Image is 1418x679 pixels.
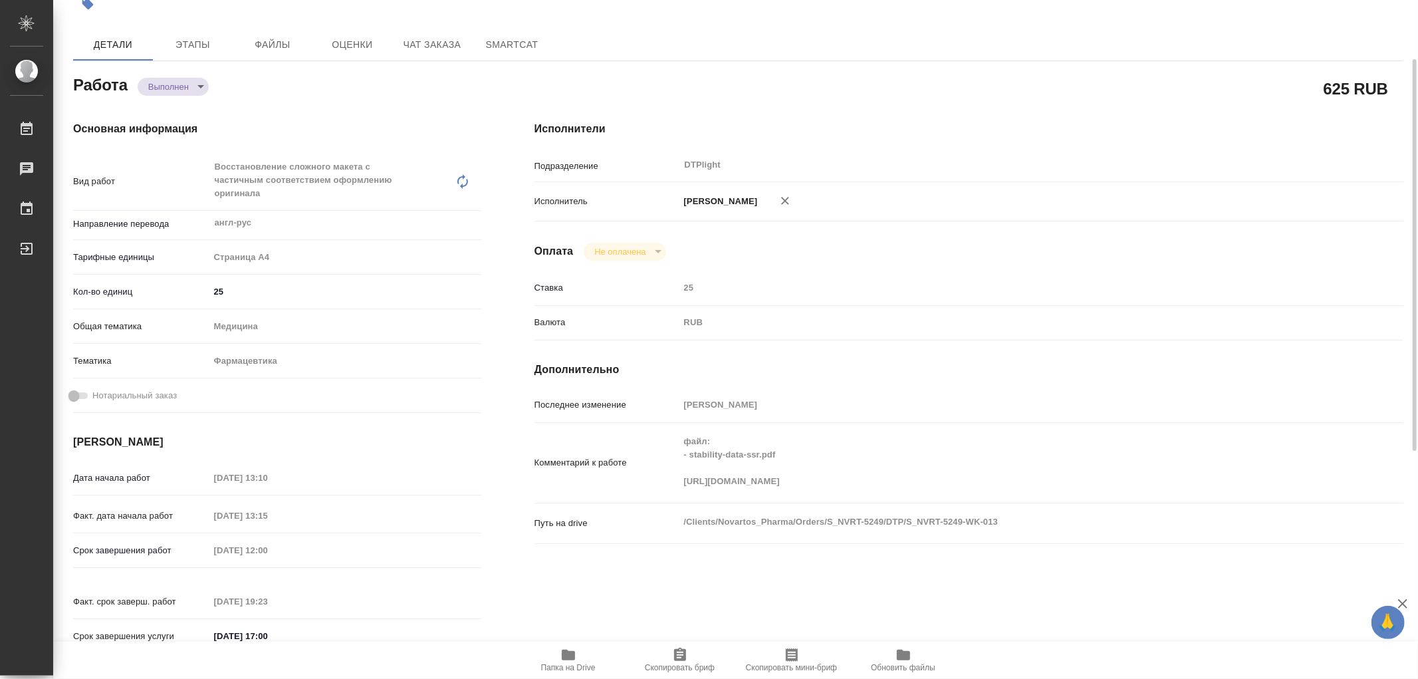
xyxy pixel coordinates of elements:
[1371,606,1405,639] button: 🙏
[534,160,679,173] p: Подразделение
[73,217,209,231] p: Направление перевода
[73,434,481,450] h4: [PERSON_NAME]
[1377,609,1399,636] span: 🙏
[209,315,481,338] div: Медицина
[848,642,959,679] button: Обновить файлы
[144,81,193,92] button: Выполнен
[320,37,384,53] span: Оценки
[209,541,326,560] input: Пустое поле
[534,362,1403,378] h4: Дополнительно
[73,630,209,643] p: Срок завершения услуги
[480,37,544,53] span: SmartCat
[534,517,679,530] p: Путь на drive
[534,316,679,329] p: Валюта
[584,243,665,261] div: Выполнен
[1324,77,1388,100] h2: 625 RUB
[161,37,225,53] span: Этапы
[624,642,736,679] button: Скопировать бриф
[534,121,1403,137] h4: Исполнители
[73,595,209,609] p: Факт. срок заверш. работ
[209,592,326,611] input: Пустое поле
[209,506,326,525] input: Пустое поле
[679,311,1331,334] div: RUB
[73,354,209,368] p: Тематика
[679,195,758,208] p: [PERSON_NAME]
[400,37,464,53] span: Чат заказа
[209,350,481,372] div: Фармацевтика
[534,195,679,208] p: Исполнитель
[534,456,679,470] p: Комментарий к работе
[541,663,596,672] span: Папка на Drive
[73,72,128,96] h2: Работа
[92,389,177,402] span: Нотариальный заказ
[241,37,304,53] span: Файлы
[534,281,679,295] p: Ставка
[209,246,481,269] div: Страница А4
[770,186,800,215] button: Удалить исполнителя
[73,509,209,523] p: Факт. дата начала работ
[73,251,209,264] p: Тарифные единицы
[590,246,650,257] button: Не оплачена
[73,175,209,188] p: Вид работ
[736,642,848,679] button: Скопировать мини-бриф
[534,398,679,412] p: Последнее изменение
[534,243,574,259] h4: Оплата
[138,78,209,96] div: Выполнен
[679,511,1331,533] textarea: /Clients/Novartos_Pharma/Orders/S_NVRT-5249/DTP/S_NVRT-5249-WK-013
[73,285,209,299] p: Кол-во единиц
[73,544,209,557] p: Срок завершения работ
[746,663,837,672] span: Скопировать мини-бриф
[679,430,1331,493] textarea: файл: - stability-data-ssr.pdf [URL][DOMAIN_NAME]
[73,472,209,485] p: Дата начала работ
[209,468,326,487] input: Пустое поле
[679,278,1331,297] input: Пустое поле
[73,121,481,137] h4: Основная информация
[209,282,481,301] input: ✎ Введи что-нибудь
[81,37,145,53] span: Детали
[73,320,209,333] p: Общая тематика
[679,395,1331,414] input: Пустое поле
[645,663,715,672] span: Скопировать бриф
[871,663,935,672] span: Обновить файлы
[209,626,326,646] input: ✎ Введи что-нибудь
[513,642,624,679] button: Папка на Drive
